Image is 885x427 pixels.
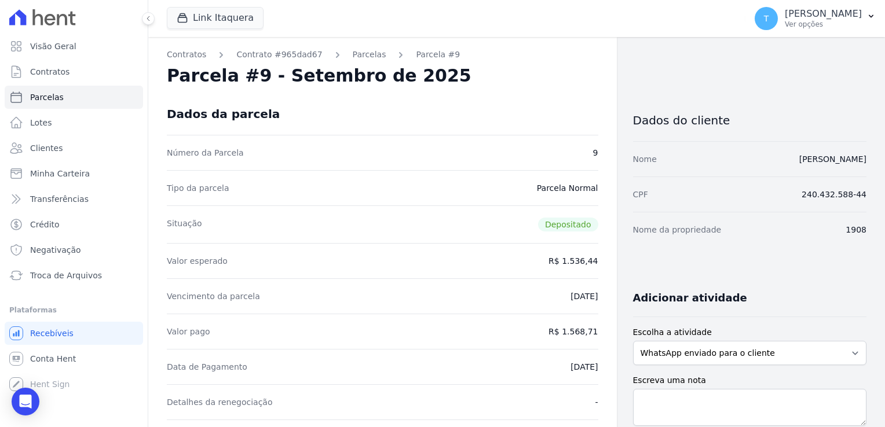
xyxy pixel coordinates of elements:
p: Ver opções [785,20,862,29]
h3: Adicionar atividade [633,291,747,305]
nav: Breadcrumb [167,49,598,61]
span: Clientes [30,142,63,154]
dt: Nome da propriedade [633,224,722,235]
a: Clientes [5,137,143,160]
dt: Detalhes da renegociação [167,396,273,408]
a: Recebíveis [5,322,143,345]
span: Depositado [538,218,598,231]
span: Transferências [30,193,89,205]
dd: [DATE] [571,290,598,302]
label: Escolha a atividade [633,326,867,338]
a: Troca de Arquivos [5,264,143,287]
a: Visão Geral [5,35,143,58]
dt: Valor pago [167,326,210,337]
span: Recebíveis [30,327,74,339]
a: Contratos [167,49,206,61]
span: Troca de Arquivos [30,270,102,281]
h3: Dados do cliente [633,113,867,127]
a: Contratos [5,60,143,83]
dd: [DATE] [571,361,598,373]
div: Plataformas [9,303,138,317]
button: Link Itaquera [167,7,264,29]
dt: Vencimento da parcela [167,290,260,302]
a: Minha Carteira [5,162,143,185]
dt: Situação [167,218,202,231]
div: Open Intercom Messenger [12,388,39,415]
dd: 9 [593,147,598,159]
span: Contratos [30,66,70,78]
dd: - [595,396,598,408]
dd: 1908 [846,224,866,235]
a: Conta Hent [5,347,143,370]
span: Conta Hent [30,353,76,365]
a: Transferências [5,187,143,211]
dt: Valor esperado [167,255,228,267]
a: Contrato #965dad67 [236,49,322,61]
dt: CPF [633,189,648,200]
dt: Nome [633,153,657,165]
div: Dados da parcela [167,107,280,121]
a: Parcelas [5,86,143,109]
dt: Tipo da parcela [167,182,229,194]
p: [PERSON_NAME] [785,8,862,20]
a: [PERSON_NAME] [799,154,866,164]
a: Crédito [5,213,143,236]
dt: Data de Pagamento [167,361,247,373]
a: Negativação [5,238,143,262]
span: Visão Geral [30,41,76,52]
a: Parcela #9 [416,49,460,61]
span: T [764,14,769,23]
dd: Parcela Normal [537,182,598,194]
dd: R$ 1.536,44 [548,255,598,267]
button: T [PERSON_NAME] Ver opções [745,2,885,35]
dt: Número da Parcela [167,147,244,159]
h2: Parcela #9 - Setembro de 2025 [167,65,471,86]
span: Minha Carteira [30,168,90,179]
label: Escreva uma nota [633,374,867,386]
span: Lotes [30,117,52,128]
dd: R$ 1.568,71 [548,326,598,337]
a: Parcelas [353,49,386,61]
dd: 240.432.588-44 [802,189,866,200]
span: Negativação [30,244,81,256]
a: Lotes [5,111,143,134]
span: Crédito [30,219,60,230]
span: Parcelas [30,91,64,103]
